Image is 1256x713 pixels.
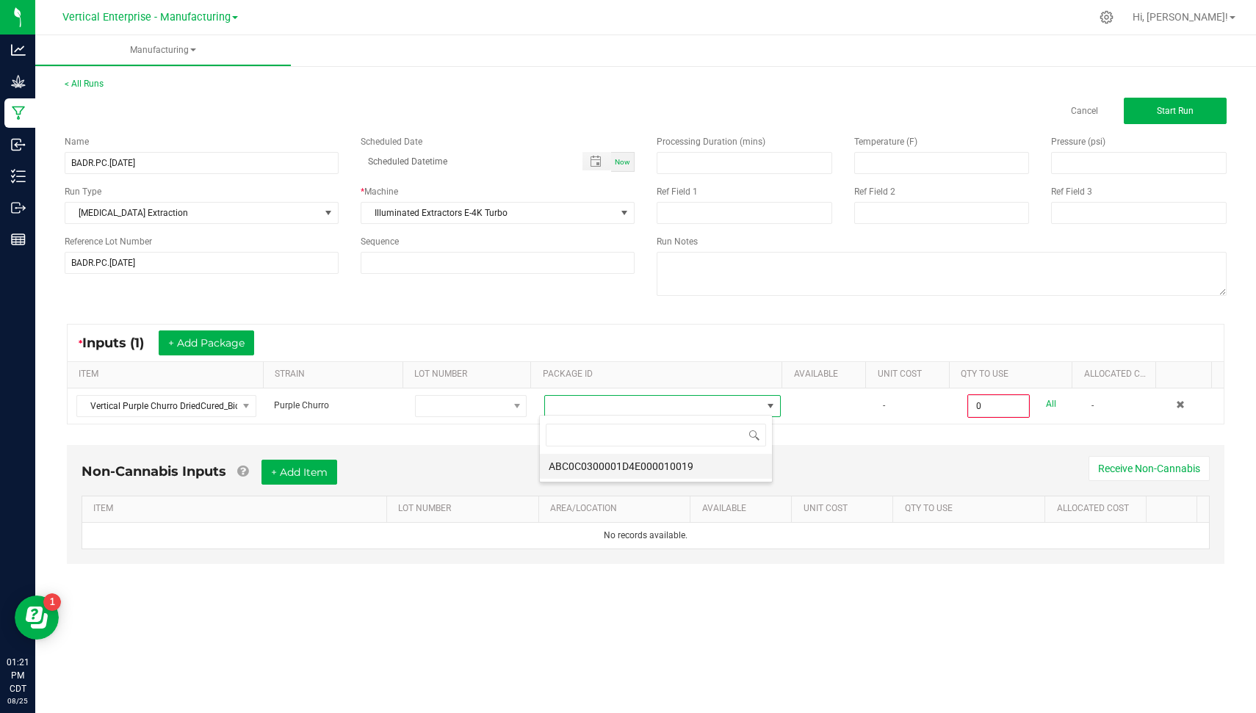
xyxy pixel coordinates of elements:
[1167,369,1205,380] a: Sortable
[1051,187,1092,197] span: Ref Field 3
[878,369,944,380] a: Unit CostSortable
[79,369,257,380] a: ITEMSortable
[361,137,422,147] span: Scheduled Date
[657,236,698,247] span: Run Notes
[1071,105,1098,117] a: Cancel
[11,169,26,184] inline-svg: Inventory
[7,656,29,695] p: 01:21 PM CDT
[364,187,398,197] span: Machine
[414,369,525,380] a: LOT NUMBERSortable
[1158,503,1191,515] a: Sortable
[905,503,1039,515] a: QTY TO USESortable
[11,106,26,120] inline-svg: Manufacturing
[274,400,329,410] span: Purple Churro
[65,185,101,198] span: Run Type
[62,11,231,23] span: Vertical Enterprise - Manufacturing
[1124,98,1227,124] button: Start Run
[1089,456,1210,481] button: Receive Non-Cannabis
[77,396,237,416] span: Vertical Purple Churro DriedCured_Biomass Bulk
[1157,106,1194,116] span: Start Run
[261,460,337,485] button: + Add Item
[1097,10,1116,24] div: Manage settings
[804,503,887,515] a: Unit CostSortable
[65,203,320,223] span: [MEDICAL_DATA] Extraction
[11,43,26,57] inline-svg: Analytics
[11,232,26,247] inline-svg: Reports
[275,369,397,380] a: STRAINSortable
[65,236,152,247] span: Reference Lot Number
[82,523,1209,549] td: No records available.
[11,137,26,152] inline-svg: Inbound
[398,503,533,515] a: LOT NUMBERSortable
[550,503,685,515] a: AREA/LOCATIONSortable
[11,200,26,215] inline-svg: Outbound
[883,400,885,410] span: -
[540,454,772,479] li: ABC0C0300001D4E000010019
[1046,394,1056,414] a: All
[657,137,765,147] span: Processing Duration (mins)
[361,152,567,170] input: Scheduled Datetime
[582,152,611,170] span: Toggle popup
[11,74,26,89] inline-svg: Grow
[1091,400,1094,410] span: -
[1084,369,1150,380] a: Allocated CostSortable
[7,695,29,706] p: 08/25
[43,593,61,611] iframe: Resource center unread badge
[1057,503,1141,515] a: Allocated CostSortable
[794,369,860,380] a: AVAILABLESortable
[82,463,226,479] span: Non-Cannabis Inputs
[854,187,895,197] span: Ref Field 2
[1133,11,1228,23] span: Hi, [PERSON_NAME]!
[615,158,630,166] span: Now
[159,330,254,355] button: + Add Package
[35,35,291,66] a: Manufacturing
[65,137,89,147] span: Name
[854,137,917,147] span: Temperature (F)
[361,203,616,223] span: Illuminated Extractors E-4K Turbo
[35,44,291,57] span: Manufacturing
[657,187,698,197] span: Ref Field 1
[65,79,104,89] a: < All Runs
[93,503,380,515] a: ITEMSortable
[543,369,776,380] a: PACKAGE IDSortable
[15,596,59,640] iframe: Resource center
[82,335,159,351] span: Inputs (1)
[1051,137,1105,147] span: Pressure (psi)
[702,503,786,515] a: AVAILABLESortable
[961,369,1066,380] a: QTY TO USESortable
[361,236,399,247] span: Sequence
[237,463,248,479] a: Add Non-Cannabis items that were also consumed in the run (e.g. gloves and packaging); Also add N...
